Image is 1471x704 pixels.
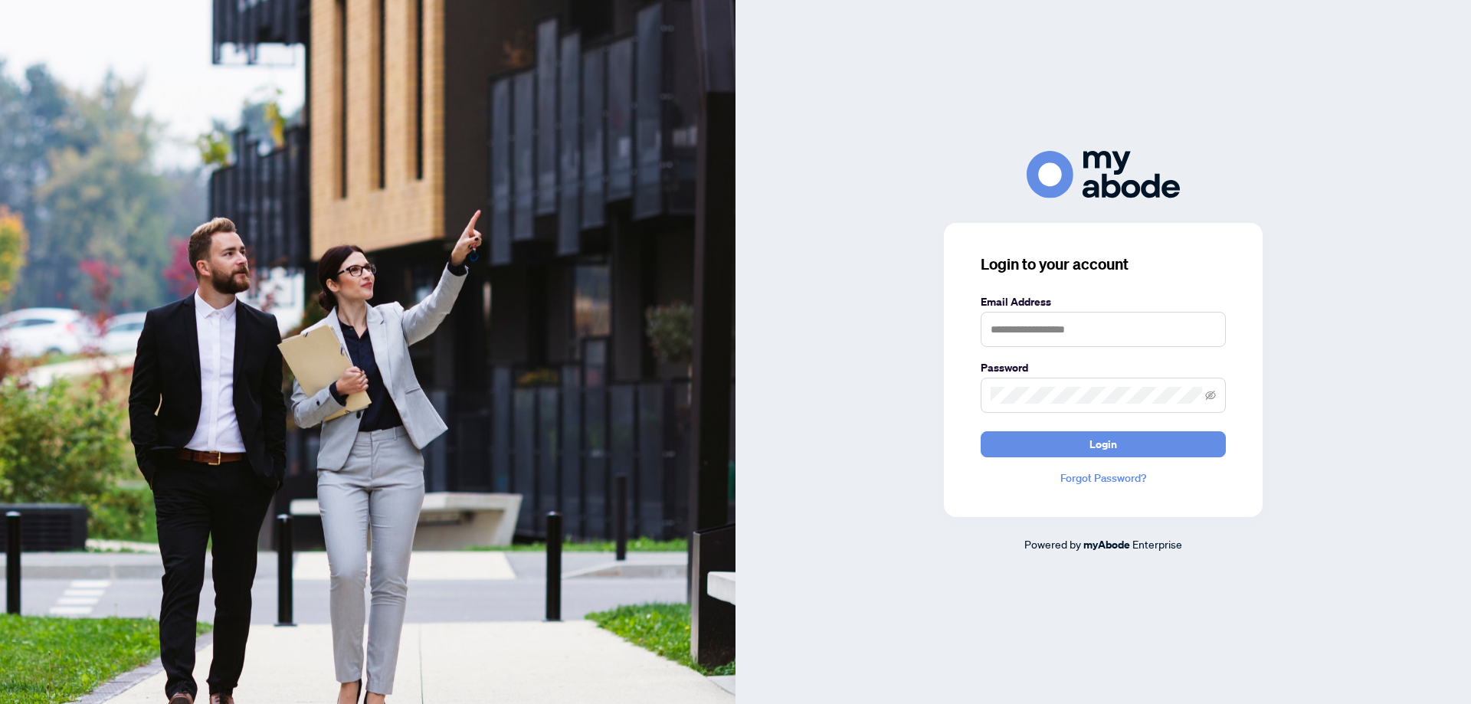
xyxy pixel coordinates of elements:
[1132,537,1182,551] span: Enterprise
[1205,390,1216,401] span: eye-invisible
[981,470,1226,486] a: Forgot Password?
[981,431,1226,457] button: Login
[981,359,1226,376] label: Password
[1089,432,1117,457] span: Login
[1024,537,1081,551] span: Powered by
[1083,536,1130,553] a: myAbode
[981,293,1226,310] label: Email Address
[981,254,1226,275] h3: Login to your account
[1027,151,1180,198] img: ma-logo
